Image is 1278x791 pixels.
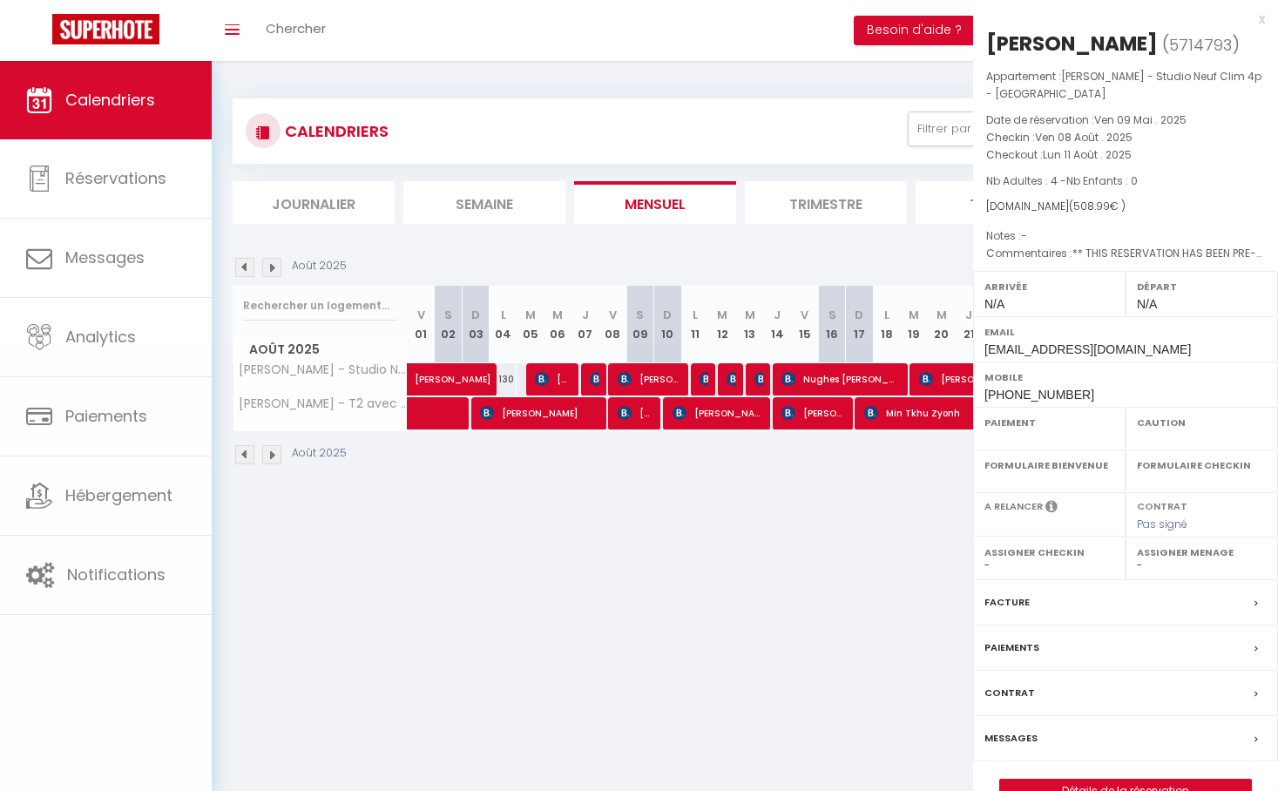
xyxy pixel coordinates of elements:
[984,297,1004,311] span: N/A
[1066,173,1138,188] span: Nb Enfants : 0
[1073,199,1110,213] span: 508.99
[1169,34,1232,56] span: 5714793
[984,729,1038,747] label: Messages
[986,173,1138,188] span: Nb Adultes : 4 -
[984,684,1035,702] label: Contrat
[984,342,1191,356] span: [EMAIL_ADDRESS][DOMAIN_NAME]
[986,227,1265,245] p: Notes :
[984,368,1267,386] label: Mobile
[1137,517,1187,531] span: Pas signé
[984,499,1043,514] label: A relancer
[1035,130,1133,145] span: Ven 08 Août . 2025
[1094,112,1187,127] span: Ven 09 Mai . 2025
[1137,456,1267,474] label: Formulaire Checkin
[1045,499,1058,518] i: Sélectionner OUI si vous souhaiter envoyer les séquences de messages post-checkout
[1137,414,1267,431] label: Caution
[986,199,1265,215] div: [DOMAIN_NAME]
[1137,499,1187,510] label: Contrat
[1137,278,1267,295] label: Départ
[986,68,1265,103] p: Appartement :
[973,9,1265,30] div: x
[984,323,1267,341] label: Email
[986,112,1265,129] p: Date de réservation :
[984,456,1114,474] label: Formulaire Bienvenue
[984,388,1094,402] span: [PHONE_NUMBER]
[1137,297,1157,311] span: N/A
[984,639,1039,657] label: Paiements
[986,146,1265,164] p: Checkout :
[1069,199,1126,213] span: ( € )
[1021,228,1027,243] span: -
[986,69,1261,101] span: [PERSON_NAME] - Studio Neuf Clim 4p - [GEOGRAPHIC_DATA]
[984,593,1030,612] label: Facture
[986,129,1265,146] p: Checkin :
[1137,544,1267,561] label: Assigner Menage
[984,544,1114,561] label: Assigner Checkin
[984,414,1114,431] label: Paiement
[986,30,1158,57] div: [PERSON_NAME]
[986,245,1265,262] p: Commentaires :
[984,278,1114,295] label: Arrivée
[1162,32,1240,57] span: ( )
[1043,147,1132,162] span: Lun 11 Août . 2025
[14,7,66,59] button: Ouvrir le widget de chat LiveChat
